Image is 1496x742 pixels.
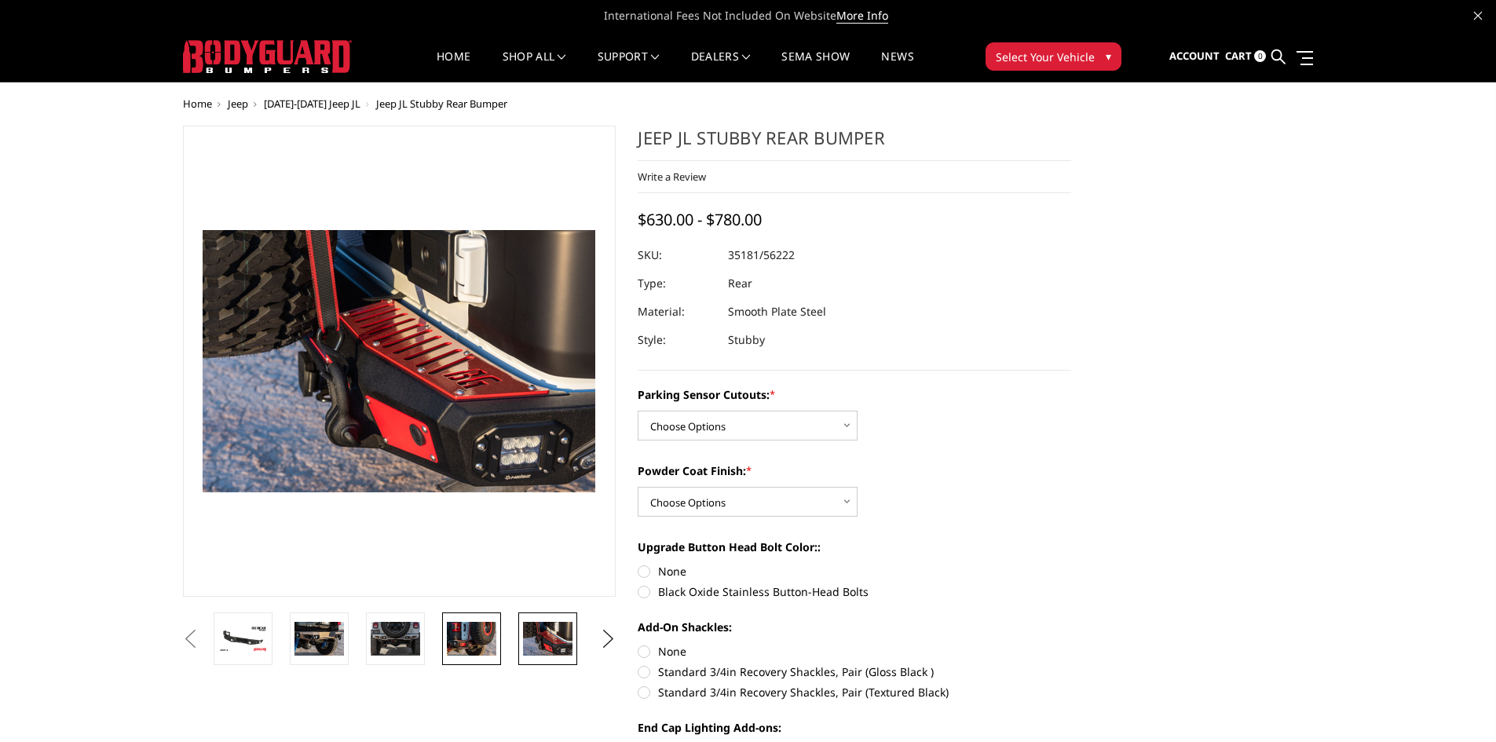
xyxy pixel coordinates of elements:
dd: Smooth Plate Steel [728,298,826,326]
dd: Rear [728,269,752,298]
label: Parking Sensor Cutouts: [638,386,1071,403]
label: None [638,643,1071,660]
a: Jeep [228,97,248,111]
label: None [638,563,1071,579]
a: Home [437,51,470,82]
dt: SKU: [638,241,716,269]
a: Cart 0 [1225,35,1266,78]
a: shop all [503,51,566,82]
img: Jeep JL Stubby Rear Bumper [523,622,572,655]
img: Jeep JL Stubby Rear Bumper [371,622,420,656]
a: Dealers [691,51,751,82]
img: Jeep JL Stubby Rear Bumper [218,625,268,652]
dt: Style: [638,326,716,354]
label: Standard 3/4in Recovery Shackles, Pair (Textured Black) [638,684,1071,700]
img: BODYGUARD BUMPERS [183,40,352,73]
a: Home [183,97,212,111]
label: Black Oxide Stainless Button-Head Bolts [638,583,1071,600]
dt: Material: [638,298,716,326]
h1: Jeep JL Stubby Rear Bumper [638,126,1071,161]
a: Jeep JL Stubby Rear Bumper [183,126,616,597]
a: News [881,51,913,82]
a: Account [1169,35,1220,78]
a: More Info [836,8,888,24]
dt: Type: [638,269,716,298]
a: Support [598,51,660,82]
button: Next [596,627,620,651]
label: Powder Coat Finish: [638,462,1071,479]
img: Jeep JL Stubby Rear Bumper [294,622,344,655]
span: Account [1169,49,1220,63]
label: Add-On Shackles: [638,619,1071,635]
span: ▾ [1106,48,1111,64]
span: $630.00 - $780.00 [638,209,762,230]
span: Cart [1225,49,1252,63]
a: Write a Review [638,170,706,184]
dd: 35181/56222 [728,241,795,269]
dd: Stubby [728,326,765,354]
span: Jeep JL Stubby Rear Bumper [376,97,507,111]
img: Jeep JL Stubby Rear Bumper [447,622,496,655]
span: Select Your Vehicle [996,49,1095,65]
label: Standard 3/4in Recovery Shackles, Pair (Gloss Black ) [638,663,1071,680]
label: Upgrade Button Head Bolt Color:: [638,539,1071,555]
label: End Cap Lighting Add-ons: [638,719,1071,736]
button: Previous [179,627,203,651]
button: Select Your Vehicle [986,42,1121,71]
a: [DATE]-[DATE] Jeep JL [264,97,360,111]
span: 0 [1254,50,1266,62]
a: SEMA Show [781,51,850,82]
